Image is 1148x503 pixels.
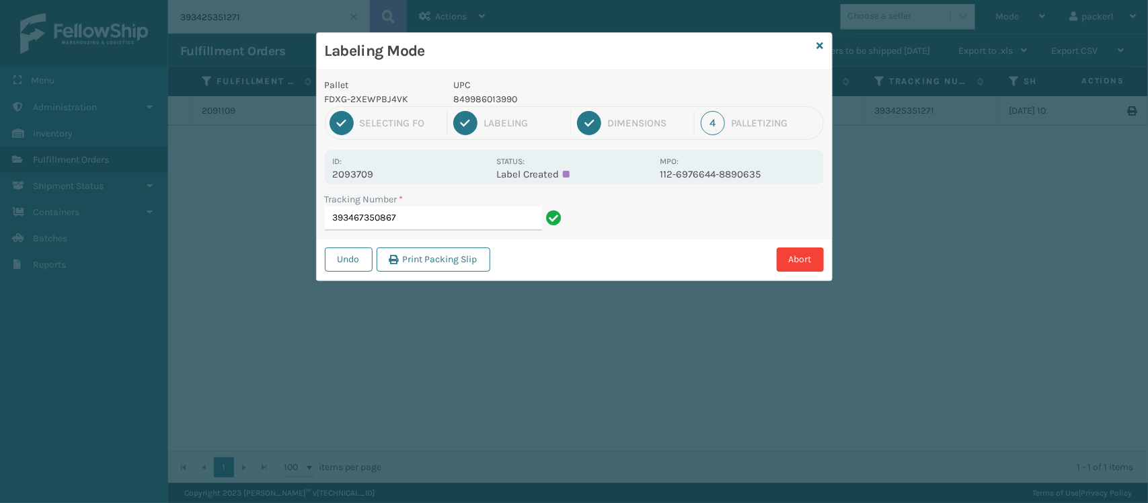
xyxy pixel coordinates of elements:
[325,192,404,206] label: Tracking Number
[333,168,488,180] p: 2093709
[731,117,818,129] div: Palletizing
[325,41,812,61] h3: Labeling Mode
[496,168,652,180] p: Label Created
[496,157,525,166] label: Status:
[484,117,564,129] div: Labeling
[660,168,815,180] p: 112-6976644-8890635
[607,117,688,129] div: Dimensions
[325,92,438,106] p: FDXG-2XEWPBJ4VK
[360,117,441,129] div: Selecting FO
[333,157,342,166] label: Id:
[325,247,373,272] button: Undo
[777,247,824,272] button: Abort
[453,78,652,92] p: UPC
[325,78,438,92] p: Pallet
[453,92,652,106] p: 849986013990
[330,111,354,135] div: 1
[453,111,477,135] div: 2
[577,111,601,135] div: 3
[660,157,679,166] label: MPO:
[701,111,725,135] div: 4
[377,247,490,272] button: Print Packing Slip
